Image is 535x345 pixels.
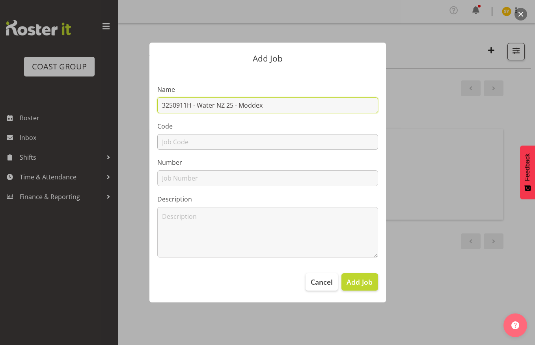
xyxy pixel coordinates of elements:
span: Cancel [311,277,333,287]
img: help-xxl-2.png [511,321,519,329]
button: Feedback - Show survey [520,145,535,199]
button: Cancel [306,273,338,291]
p: Add Job [157,54,378,63]
label: Number [157,158,378,167]
input: Job Name [157,97,378,113]
label: Code [157,121,378,131]
span: Add Job [347,277,373,287]
span: Feedback [524,153,531,181]
button: Add Job [341,273,378,291]
label: Name [157,85,378,94]
input: Job Number [157,170,378,186]
label: Description [157,194,378,204]
input: Job Code [157,134,378,150]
